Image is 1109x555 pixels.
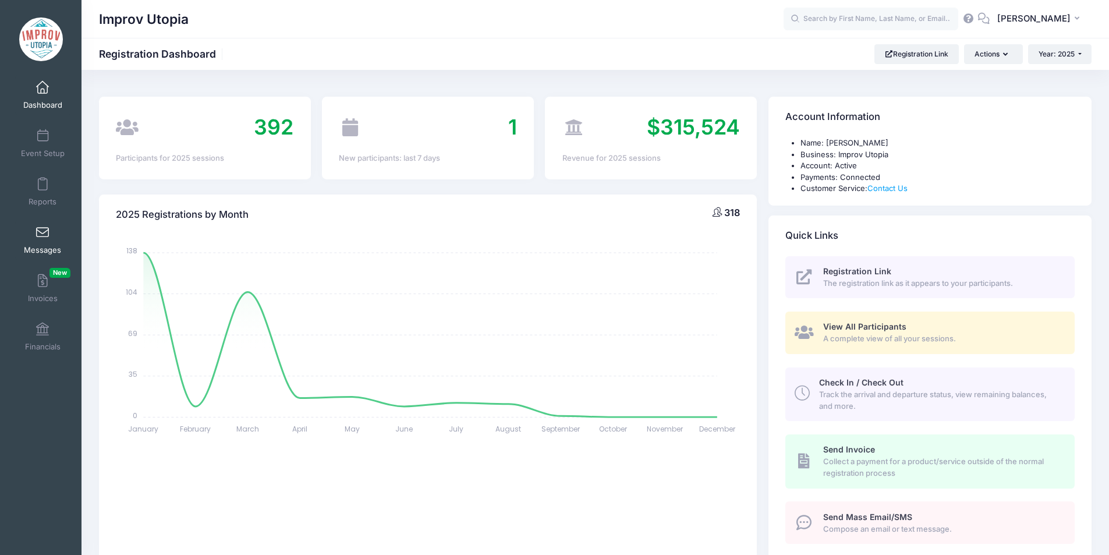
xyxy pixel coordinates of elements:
tspan: October [599,424,628,434]
tspan: December [699,424,736,434]
a: Send Invoice Collect a payment for a product/service outside of the normal registration process [785,434,1075,488]
a: Financials [15,316,70,357]
a: Check In / Check Out Track the arrival and departure status, view remaining balances, and more. [785,367,1075,421]
a: InvoicesNew [15,268,70,309]
a: Dashboard [15,75,70,115]
h1: Improv Utopia [99,6,189,33]
tspan: April [292,424,307,434]
div: Participants for 2025 sessions [116,153,293,164]
tspan: June [396,424,413,434]
div: Revenue for 2025 sessions [562,153,740,164]
tspan: November [647,424,683,434]
span: Collect a payment for a product/service outside of the normal registration process [823,456,1061,479]
span: Year: 2025 [1039,50,1075,58]
li: Account: Active [800,160,1075,172]
span: Send Mass Email/SMS [823,512,912,522]
span: Dashboard [23,100,62,110]
span: Track the arrival and departure status, view remaining balances, and more. [819,389,1061,412]
span: $315,524 [647,114,740,140]
span: Event Setup [21,149,65,158]
span: Reports [29,197,56,207]
h4: Quick Links [785,219,838,252]
span: Messages [24,245,61,255]
input: Search by First Name, Last Name, or Email... [784,8,958,31]
div: New participants: last 7 days [339,153,516,164]
li: Name: [PERSON_NAME] [800,137,1075,149]
a: Registration Link [874,44,959,64]
tspan: 69 [129,328,138,338]
a: Registration Link The registration link as it appears to your participants. [785,256,1075,299]
a: Event Setup [15,123,70,164]
h4: Account Information [785,101,880,134]
span: Invoices [28,294,58,303]
span: 392 [254,114,293,140]
tspan: May [345,424,360,434]
button: Year: 2025 [1028,44,1092,64]
span: 1 [508,114,517,140]
h1: Registration Dashboard [99,48,226,60]
button: Actions [964,44,1022,64]
span: Check In / Check Out [819,377,904,387]
tspan: July [449,424,464,434]
a: Contact Us [867,183,908,193]
tspan: 0 [133,410,138,420]
a: Messages [15,220,70,260]
a: Send Mass Email/SMS Compose an email or text message. [785,501,1075,544]
li: Payments: Connected [800,172,1075,183]
span: 318 [724,207,740,218]
h4: 2025 Registrations by Month [116,198,249,231]
tspan: January [129,424,159,434]
span: View All Participants [823,321,906,331]
tspan: March [236,424,259,434]
span: Registration Link [823,266,891,276]
span: New [49,268,70,278]
img: Improv Utopia [19,17,63,61]
span: The registration link as it appears to your participants. [823,278,1061,289]
tspan: 104 [126,287,138,297]
a: Reports [15,171,70,212]
a: View All Participants A complete view of all your sessions. [785,312,1075,354]
li: Customer Service: [800,183,1075,195]
span: Financials [25,342,61,352]
tspan: February [180,424,211,434]
tspan: September [541,424,580,434]
button: [PERSON_NAME] [990,6,1092,33]
li: Business: Improv Utopia [800,149,1075,161]
tspan: 138 [127,246,138,256]
span: Send Invoice [823,444,875,454]
span: [PERSON_NAME] [997,12,1071,25]
tspan: August [496,424,522,434]
span: A complete view of all your sessions. [823,333,1061,345]
span: Compose an email or text message. [823,524,1061,535]
tspan: 35 [129,369,138,379]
